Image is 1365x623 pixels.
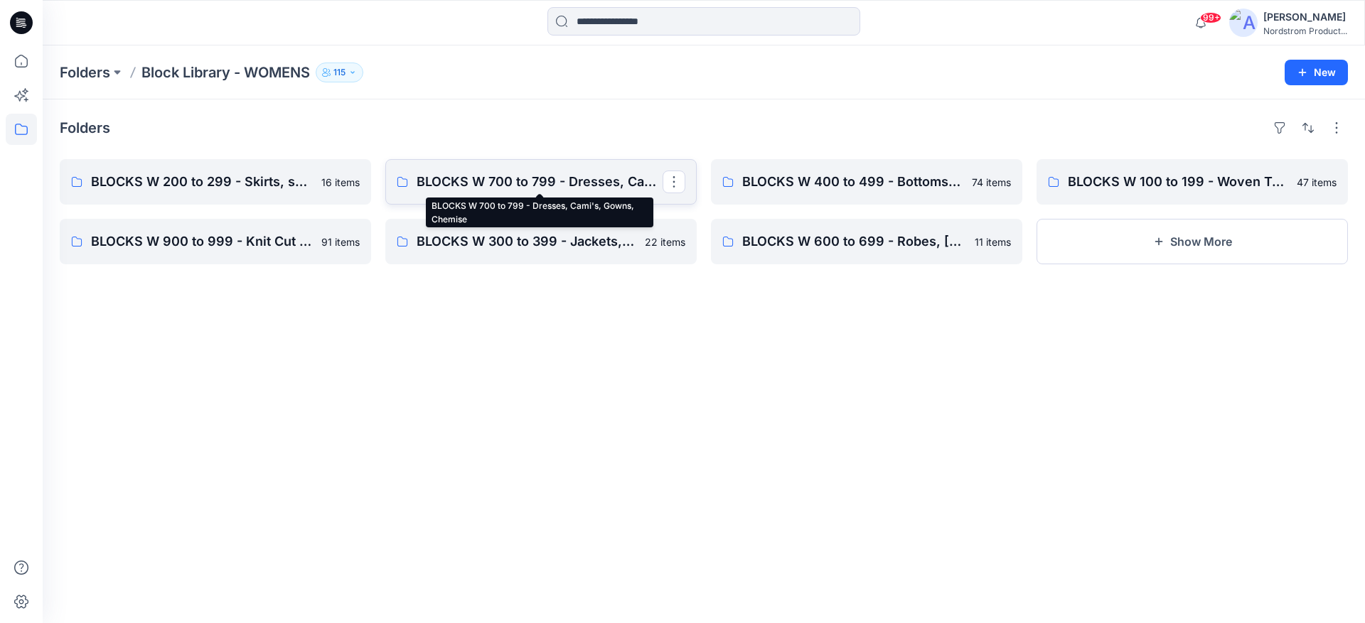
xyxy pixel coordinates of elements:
[1037,219,1348,264] button: Show More
[316,63,363,82] button: 115
[711,159,1022,205] a: BLOCKS W 400 to 499 - Bottoms, Shorts74 items
[385,159,697,205] a: BLOCKS W 700 to 799 - Dresses, Cami's, Gowns, Chemise
[1263,26,1347,36] div: Nordstrom Product...
[60,119,110,136] h4: Folders
[972,175,1011,190] p: 74 items
[333,65,346,80] p: 115
[91,232,313,251] p: BLOCKS W 900 to 999 - Knit Cut & Sew Tops
[385,219,697,264] a: BLOCKS W 300 to 399 - Jackets, Blazers, Outerwear, Sportscoat, Vest22 items
[60,159,371,205] a: BLOCKS W 200 to 299 - Skirts, skorts, 1/2 Slip, Full Slip16 items
[645,234,685,249] p: 22 items
[1200,12,1221,23] span: 99+
[417,232,636,251] p: BLOCKS W 300 to 399 - Jackets, Blazers, Outerwear, Sportscoat, Vest
[711,219,1022,264] a: BLOCKS W 600 to 699 - Robes, [GEOGRAPHIC_DATA]11 items
[321,175,360,190] p: 16 items
[91,172,313,192] p: BLOCKS W 200 to 299 - Skirts, skorts, 1/2 Slip, Full Slip
[1068,172,1288,192] p: BLOCKS W 100 to 199 - Woven Tops, Shirts, PJ Tops
[321,234,360,249] p: 91 items
[975,234,1011,249] p: 11 items
[742,232,966,251] p: BLOCKS W 600 to 699 - Robes, [GEOGRAPHIC_DATA]
[742,172,963,192] p: BLOCKS W 400 to 499 - Bottoms, Shorts
[60,219,371,264] a: BLOCKS W 900 to 999 - Knit Cut & Sew Tops91 items
[141,63,310,82] p: Block Library - WOMENS
[1229,9,1258,37] img: avatar
[60,63,110,82] a: Folders
[1285,60,1348,85] button: New
[1037,159,1348,205] a: BLOCKS W 100 to 199 - Woven Tops, Shirts, PJ Tops47 items
[417,172,663,192] p: BLOCKS W 700 to 799 - Dresses, Cami's, Gowns, Chemise
[1263,9,1347,26] div: [PERSON_NAME]
[1297,175,1337,190] p: 47 items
